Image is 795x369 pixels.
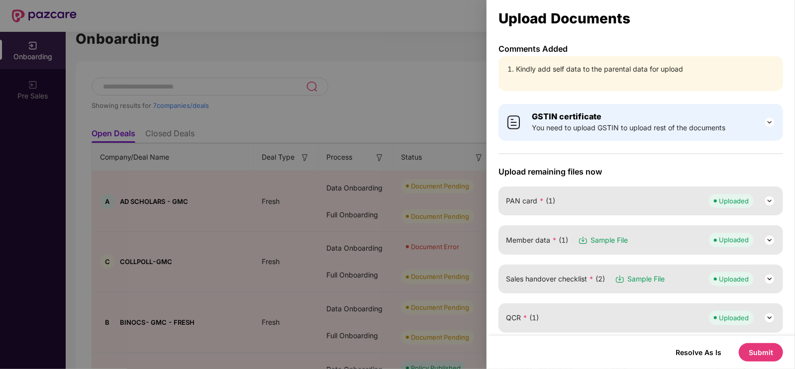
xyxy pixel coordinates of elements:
div: Uploaded [719,313,749,323]
div: Upload Documents [498,13,783,24]
span: Member data (1) [506,235,568,246]
span: QCR (1) [506,312,539,323]
span: Upload remaining files now [498,167,783,177]
img: svg+xml;base64,PHN2ZyB3aWR0aD0iMjQiIGhlaWdodD0iMjQiIHZpZXdCb3g9IjAgMCAyNCAyNCIgZmlsbD0ibm9uZSIgeG... [764,195,776,207]
span: PAN card (1) [506,195,555,206]
span: You need to upload GSTIN to upload rest of the documents [532,122,725,133]
p: Comments Added [498,44,783,54]
button: Submit [739,343,783,362]
img: svg+xml;base64,PHN2ZyB3aWR0aD0iMTYiIGhlaWdodD0iMTciIHZpZXdCb3g9IjAgMCAxNiAxNyIgZmlsbD0ibm9uZSIgeG... [578,235,588,245]
li: Kindly add self data to the parental data for upload [516,64,776,75]
div: Uploaded [719,235,749,245]
span: Sample File [591,235,628,246]
span: Sales handover checklist (2) [506,274,605,284]
img: svg+xml;base64,PHN2ZyB3aWR0aD0iMjQiIGhlaWdodD0iMjQiIHZpZXdCb3g9IjAgMCAyNCAyNCIgZmlsbD0ibm9uZSIgeG... [764,116,776,128]
div: Uploaded [719,274,749,284]
img: svg+xml;base64,PHN2ZyB3aWR0aD0iMjQiIGhlaWdodD0iMjQiIHZpZXdCb3g9IjAgMCAyNCAyNCIgZmlsbD0ibm9uZSIgeG... [764,312,776,324]
span: Sample File [627,274,665,284]
img: svg+xml;base64,PHN2ZyB3aWR0aD0iMTYiIGhlaWdodD0iMTciIHZpZXdCb3g9IjAgMCAxNiAxNyIgZmlsbD0ibm9uZSIgeG... [615,274,625,284]
img: svg+xml;base64,PHN2ZyB3aWR0aD0iMjQiIGhlaWdodD0iMjQiIHZpZXdCb3g9IjAgMCAyNCAyNCIgZmlsbD0ibm9uZSIgeG... [764,234,776,246]
div: Uploaded [719,196,749,206]
img: svg+xml;base64,PHN2ZyB3aWR0aD0iMjQiIGhlaWdodD0iMjQiIHZpZXdCb3g9IjAgMCAyNCAyNCIgZmlsbD0ibm9uZSIgeG... [764,273,776,285]
b: GSTIN certificate [532,111,601,121]
img: svg+xml;base64,PHN2ZyB4bWxucz0iaHR0cDovL3d3dy53My5vcmcvMjAwMC9zdmciIHdpZHRoPSI0MCIgaGVpZ2h0PSI0MC... [506,114,522,130]
button: Resolve As Is [666,346,731,359]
